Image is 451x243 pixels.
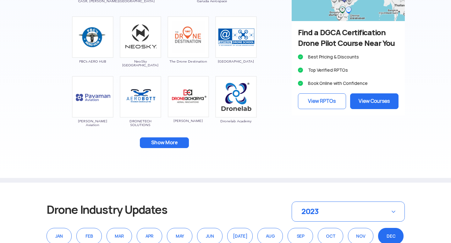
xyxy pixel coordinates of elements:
img: img_neosky.png [120,16,161,58]
a: The Drone Destination [168,34,209,63]
img: ic_amtron.png [215,16,257,58]
span: The Drone Destination [168,59,209,63]
a: View Courses [350,93,399,109]
img: ic_dronedestination.png [168,16,209,58]
a: [GEOGRAPHIC_DATA] [215,34,257,63]
img: ic_dronelab_new.png [215,76,257,118]
a: DRONETECH SOLUTIONS [120,93,161,126]
span: Dronelab Academy [215,119,257,123]
span: NeoSky [GEOGRAPHIC_DATA] [120,59,161,67]
a: Dronelab Academy [215,93,257,123]
h3: Find a DGCA Certification Drone Pilot Course Near You [298,27,399,49]
img: ic_pbc.png [72,16,113,58]
img: ic_pavaman.png [72,76,113,118]
img: bg_droneteech.png [120,76,161,118]
span: PBC’s AERO HUB [72,59,113,63]
a: [PERSON_NAME] Aviation [72,93,113,126]
span: DRONETECH SOLUTIONS [120,119,161,127]
a: PBC’s AERO HUB [72,34,113,63]
a: [PERSON_NAME] [168,93,209,123]
li: Best Pricing & Discounts [298,52,399,61]
li: Top Verified RPTOs [298,66,399,75]
button: Show More [140,137,189,148]
a: View RPTOs [298,93,346,109]
span: 2023 [301,207,319,216]
li: Book Online with Confidence [298,79,399,88]
img: ic_dronacharyaaerial.png [168,76,209,117]
span: [PERSON_NAME] [168,119,209,123]
span: [GEOGRAPHIC_DATA] [215,59,257,63]
span: [PERSON_NAME] Aviation [72,119,113,127]
h3: Drone Industry Updates [47,202,190,218]
a: NeoSky [GEOGRAPHIC_DATA] [120,34,161,67]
